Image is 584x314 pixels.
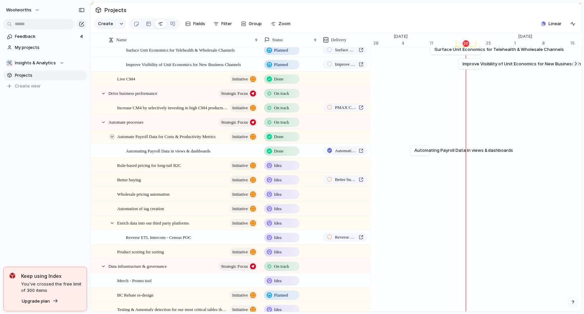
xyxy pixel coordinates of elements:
[402,40,430,46] div: 4
[274,148,283,154] span: Done
[279,20,291,27] span: Zoom
[230,75,258,83] button: initiative
[274,234,281,241] span: Idea
[3,5,43,15] button: woolworths
[232,103,248,113] span: initiative
[230,161,258,170] button: initiative
[434,46,564,53] span: Surface Unit Economics for Telehealth & Wholesale Channels
[108,262,167,270] span: Data infrastructure & governance
[126,147,211,154] span: Automating Payroll Data in views & dashboards
[117,219,189,227] span: Enrich data into our third party platforms
[232,218,248,228] span: initiative
[183,18,208,29] button: Fields
[103,4,128,16] span: Projects
[323,103,367,112] a: PMAX CM4 Scores
[274,119,289,126] span: On track
[238,18,265,29] button: Group
[221,89,248,98] span: Strategic Focus
[94,18,116,29] button: Create
[117,305,228,313] span: Testing & Annomaly detection for our most critical tables that powered Dashboards
[230,305,258,314] button: initiative
[230,219,258,228] button: initiative
[323,60,367,69] a: Improve Visibility of Unit Economics for New Business Channels
[434,45,478,55] a: Surface Unit Economics for Telehealth & Wholesale Channels
[274,277,281,284] span: Idea
[274,306,281,313] span: Idea
[219,89,258,98] button: Strategic Focus
[232,291,248,300] span: initiative
[211,18,235,29] button: Filter
[414,145,426,155] a: Automating Payroll Data in views & dashboards
[249,20,262,27] span: Group
[335,234,356,241] span: Reverse ETL Intercom - Census POC
[549,20,562,27] span: Linear
[463,59,478,69] a: Improve Visibility of Unit Economics for New Business Channels
[374,40,390,46] div: 28
[117,176,141,183] span: Better buying
[274,220,281,227] span: Idea
[3,58,87,68] button: 🛠️Insights & Analytics
[117,276,152,284] span: Merch - Promo tool
[3,32,87,42] a: Feedback4
[323,233,367,242] a: Reverse ETL Intercom - Census POC
[230,132,258,141] button: initiative
[230,204,258,213] button: initiative
[98,20,113,27] span: Create
[117,161,181,169] span: Rule-based pricing for long-tail B2C
[463,40,470,47] div: 20
[268,18,294,29] button: Zoom
[15,60,56,66] span: Insights & Analytics
[335,47,356,53] span: Surface Unit Economics for Telehealth & Wholesale Channels
[230,190,258,199] button: initiative
[221,118,248,127] span: Strategic Focus
[232,161,248,170] span: initiative
[274,191,281,198] span: Idea
[222,20,232,27] span: Filter
[117,132,216,140] span: Automate Payroll Data for Costs & Productivity Metrics
[117,204,164,212] span: Automation of tag creation
[331,37,346,43] span: Delivery
[15,72,85,79] span: Projects
[274,249,281,255] span: Idea
[21,281,81,294] span: You've crossed the free limit of 300 items
[274,292,288,299] span: Planned
[219,262,258,271] button: Strategic Focus
[3,43,87,53] a: My projects
[15,83,41,89] span: Create view
[272,37,283,43] span: Status
[232,247,248,257] span: initiative
[274,47,288,54] span: Planned
[414,147,513,154] span: Automating Payroll Data in views & dashboards
[117,75,135,82] span: Live CM4
[230,291,258,300] button: initiative
[335,104,356,111] span: PMAX CM4 Scores
[15,33,78,40] span: Feedback
[335,147,356,154] span: Automating Payroll Data in views & dashboards
[543,40,571,46] div: 8
[126,60,241,68] span: Improve Visibility of Unit Economics for New Business Channels
[486,40,514,46] div: 25
[274,205,281,212] span: Idea
[274,105,289,111] span: On track
[20,297,60,306] button: Upgrade plan
[514,33,536,40] span: [DATE]
[274,61,288,68] span: Planned
[232,190,248,199] span: initiative
[15,44,85,51] span: My projects
[221,262,248,271] span: Strategic Focus
[193,20,205,27] span: Fields
[430,40,458,46] div: 11
[108,118,143,126] span: Automate processes
[274,76,283,82] span: Done
[6,7,31,13] span: woolworths
[117,248,164,255] span: Product scoring for sorting
[3,81,87,91] button: Create view
[3,70,87,80] a: Projects
[117,104,228,111] span: Increase CM4 by selectively investing in high CM4 products + Co-op
[117,190,170,198] span: Wholesale pricing automation
[232,74,248,84] span: initiative
[274,263,289,270] span: On track
[117,291,153,299] span: BC Rebate re-design
[538,19,564,29] button: Linear
[232,132,248,141] span: initiative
